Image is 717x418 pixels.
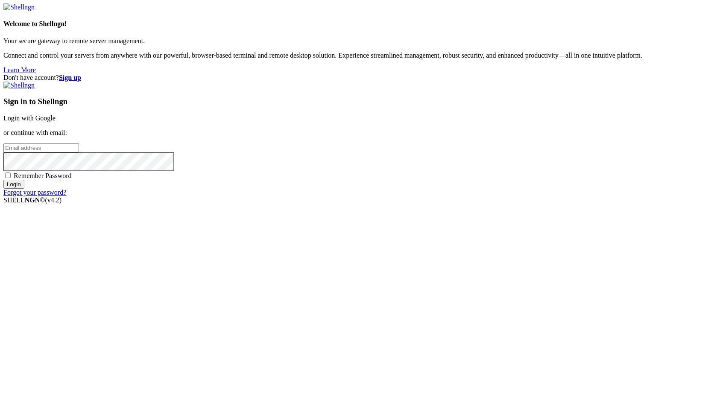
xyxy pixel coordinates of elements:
input: Remember Password [5,172,11,178]
a: Forgot your password? [3,189,66,196]
a: Learn More [3,66,36,73]
img: Shellngn [3,3,35,11]
h3: Sign in to Shellngn [3,97,714,106]
input: Email address [3,143,79,152]
p: or continue with email: [3,129,714,137]
span: 4.2.0 [45,196,62,204]
h4: Welcome to Shellngn! [3,20,714,28]
span: SHELL © [3,196,61,204]
input: Login [3,180,24,189]
p: Connect and control your servers from anywhere with our powerful, browser-based terminal and remo... [3,52,714,59]
p: Your secure gateway to remote server management. [3,37,714,45]
img: Shellngn [3,82,35,89]
span: Remember Password [14,172,72,179]
div: Don't have account? [3,74,714,82]
b: NGN [25,196,40,204]
a: Login with Google [3,114,56,122]
a: Sign up [59,74,81,81]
